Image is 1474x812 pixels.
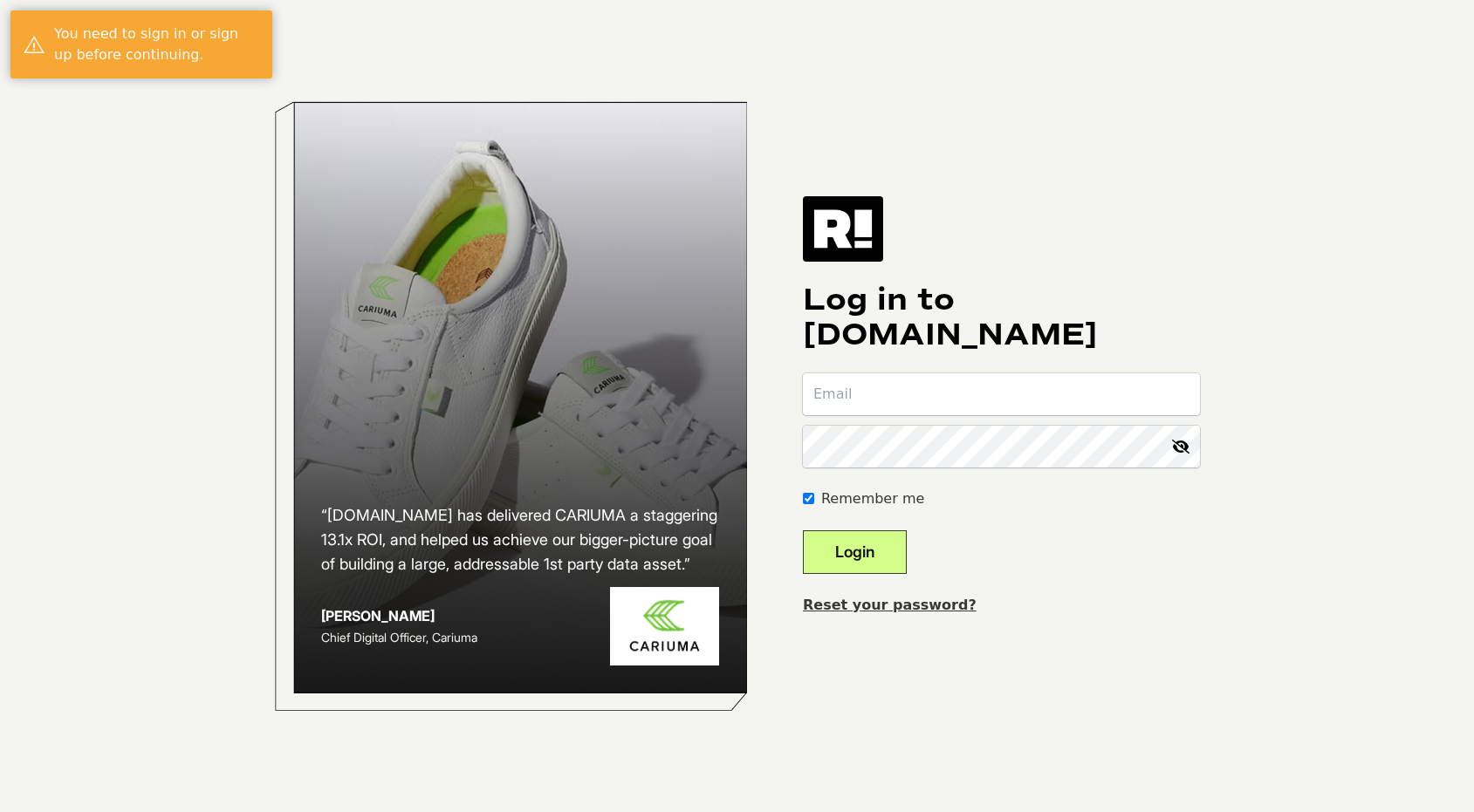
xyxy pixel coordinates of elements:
h1: Log in to [DOMAIN_NAME] [803,283,1200,352]
span: Chief Digital Officer, Cariuma [321,630,477,645]
label: Remember me [821,488,924,509]
img: Cariuma [610,587,719,666]
h2: “[DOMAIN_NAME] has delivered CARIUMA a staggering 13.1x ROI, and helped us achieve our bigger-pic... [321,503,719,577]
strong: [PERSON_NAME] [321,607,435,624]
input: Email [803,373,1200,415]
a: Reset your password? [803,597,977,613]
button: Login [803,530,907,574]
img: Retention.com [803,196,883,261]
div: You need to sign in or sign up before continuing. [54,24,259,65]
